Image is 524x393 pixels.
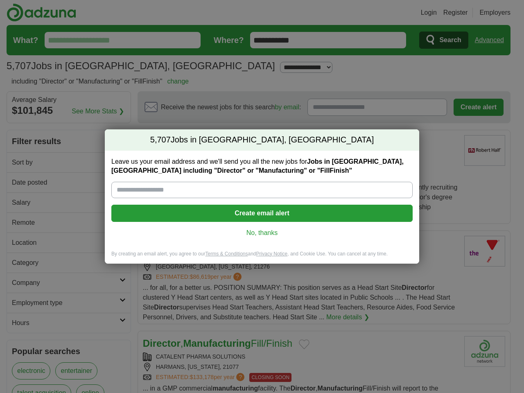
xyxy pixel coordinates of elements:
div: By creating an email alert, you agree to our and , and Cookie Use. You can cancel at any time. [105,251,419,264]
h2: Jobs in [GEOGRAPHIC_DATA], [GEOGRAPHIC_DATA] [105,129,419,151]
a: No, thanks [118,228,406,237]
a: Privacy Notice [256,251,288,257]
strong: Jobs in [GEOGRAPHIC_DATA], [GEOGRAPHIC_DATA] including "Director" or "Manufacturing" or "FillFinish" [111,158,404,174]
label: Leave us your email address and we'll send you all the new jobs for [111,157,413,175]
span: 5,707 [150,134,171,146]
a: Terms & Conditions [205,251,248,257]
button: Create email alert [111,205,413,222]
